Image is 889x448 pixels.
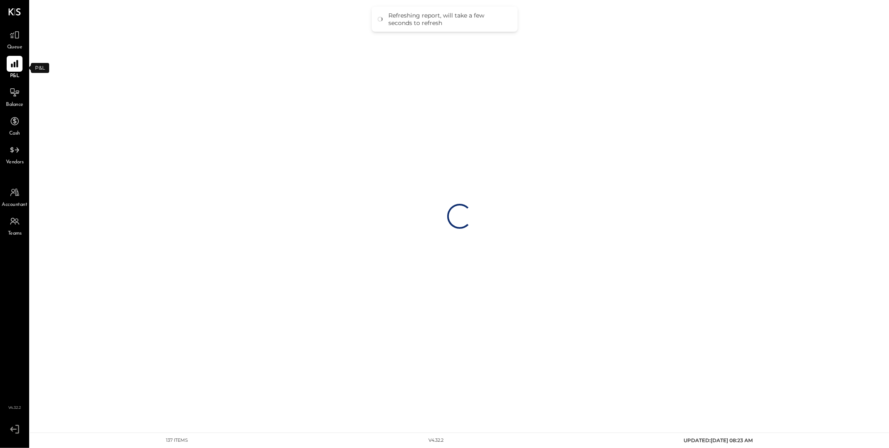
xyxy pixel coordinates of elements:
[166,437,188,444] div: 137 items
[428,437,443,444] div: v 4.32.2
[2,201,28,209] span: Accountant
[0,213,29,238] a: Teams
[388,12,509,27] div: Refreshing report, will take a few seconds to refresh
[6,159,24,166] span: Vendors
[10,73,20,80] span: P&L
[31,63,49,73] div: P&L
[684,437,753,443] span: UPDATED: [DATE] 08:23 AM
[0,56,29,80] a: P&L
[6,101,23,109] span: Balance
[0,27,29,51] a: Queue
[7,44,23,51] span: Queue
[0,142,29,166] a: Vendors
[9,130,20,138] span: Cash
[0,113,29,138] a: Cash
[0,85,29,109] a: Balance
[0,185,29,209] a: Accountant
[8,230,22,238] span: Teams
